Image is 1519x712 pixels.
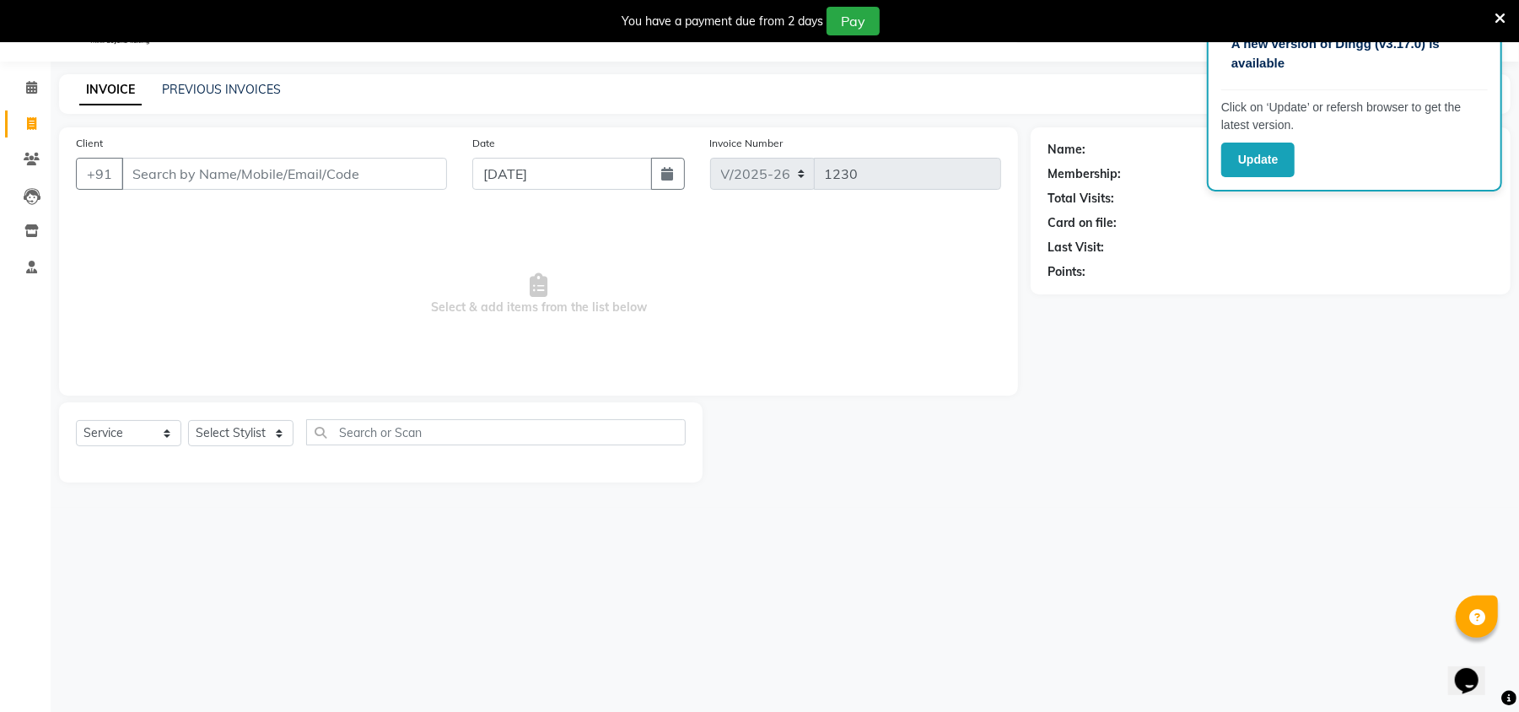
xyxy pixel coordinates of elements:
input: Search or Scan [306,419,686,445]
input: Search by Name/Mobile/Email/Code [121,158,447,190]
div: Card on file: [1048,214,1117,232]
a: INVOICE [79,75,142,105]
div: Points: [1048,263,1085,281]
iframe: chat widget [1448,645,1502,695]
div: Total Visits: [1048,190,1114,208]
label: Invoice Number [710,136,784,151]
label: Client [76,136,103,151]
div: Membership: [1048,165,1121,183]
div: You have a payment due from 2 days [622,13,823,30]
span: Select & add items from the list below [76,210,1001,379]
button: Pay [827,7,880,35]
button: Update [1221,143,1295,177]
label: Date [472,136,495,151]
div: Name: [1048,141,1085,159]
a: PREVIOUS INVOICES [162,82,281,97]
p: Click on ‘Update’ or refersh browser to get the latest version. [1221,99,1488,134]
div: Last Visit: [1048,239,1104,256]
button: +91 [76,158,123,190]
p: A new version of Dingg (v3.17.0) is available [1231,35,1478,73]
